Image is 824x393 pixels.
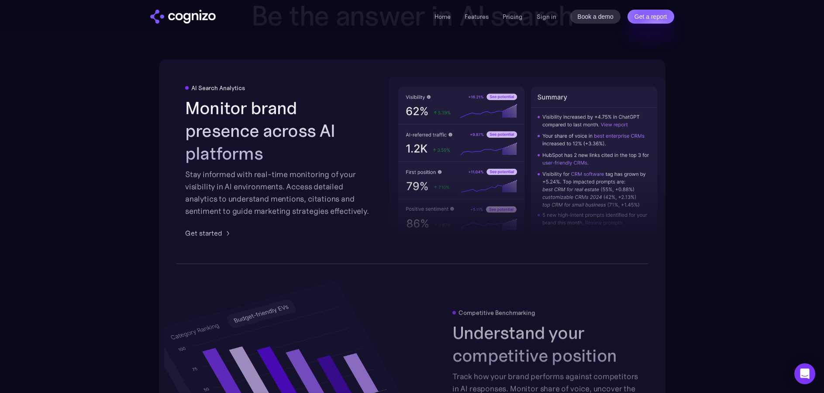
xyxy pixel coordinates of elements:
a: Home [434,13,451,21]
div: Open Intercom Messenger [794,363,815,384]
img: AI visibility metrics performance insights [388,77,667,246]
a: home [150,10,216,24]
div: Get started [185,228,222,238]
a: Book a demo [570,10,621,24]
img: cognizo logo [150,10,216,24]
div: Stay informed with real-time monitoring of your visibility in AI environments. Access detailed an... [185,168,372,217]
a: Get started [185,228,233,238]
a: Pricing [503,13,523,21]
a: Sign in [537,11,556,22]
div: AI Search Analytics [191,84,245,91]
h2: Monitor brand presence across AI platforms [185,97,372,165]
a: Features [465,13,489,21]
h2: Understand your competitive position [452,321,639,367]
a: Get a report [627,10,674,24]
div: Competitive Benchmarking [459,309,535,316]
